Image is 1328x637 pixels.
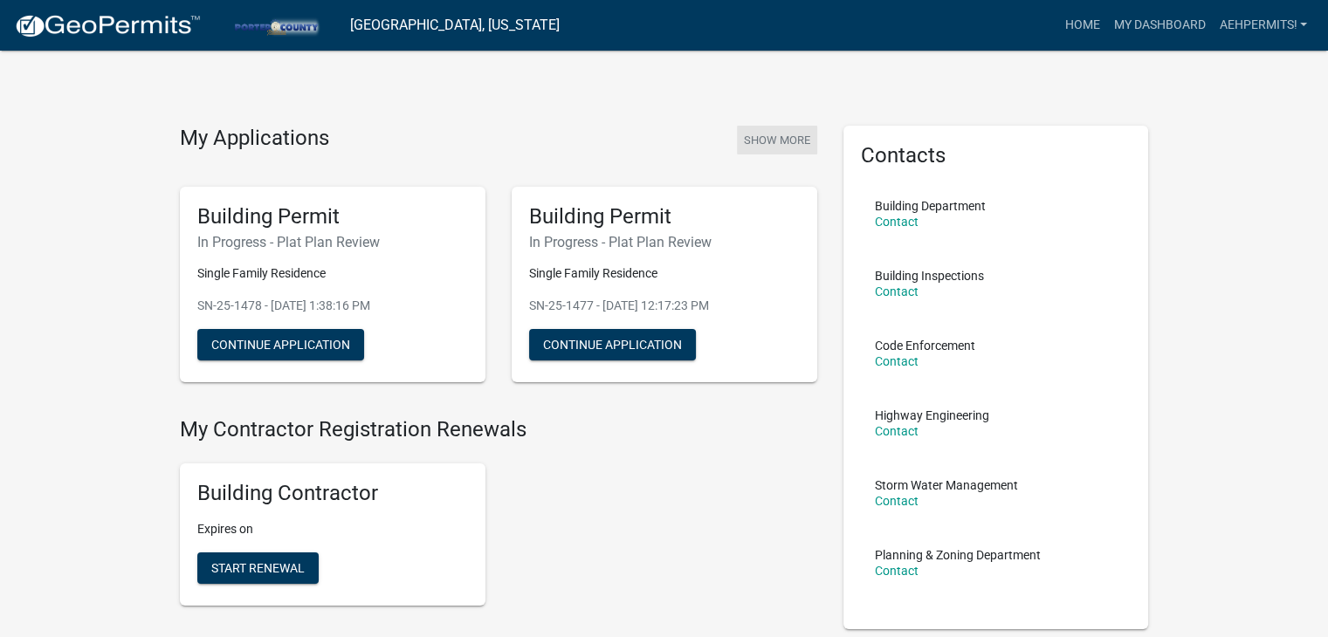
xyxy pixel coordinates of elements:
p: Expires on [197,520,468,538]
a: [GEOGRAPHIC_DATA], [US_STATE] [350,10,560,40]
p: Building Inspections [875,270,984,282]
h5: Building Permit [197,204,468,229]
span: Start Renewal [211,561,305,575]
a: My Dashboard [1106,9,1212,42]
a: AEHPERMITS! [1212,9,1314,42]
a: Contact [875,564,919,578]
h4: My Contractor Registration Renewals [180,417,817,442]
p: Building Department [875,200,986,212]
h6: In Progress - Plat Plan Review [197,234,468,250]
a: Contact [875,424,919,438]
p: Single Family Residence [197,264,468,283]
button: Start Renewal [197,552,319,584]
p: Highway Engineering [875,409,989,421]
h5: Building Permit [529,204,800,229]
h5: Contacts [861,143,1132,168]
p: Code Enforcement [875,339,975,352]
button: Continue Application [197,329,364,360]
a: Home [1057,9,1106,42]
p: Single Family Residence [529,264,800,283]
h6: In Progress - Plat Plan Review [529,234,800,250]
button: Show More [737,126,817,154]
p: SN-25-1477 - [DATE] 12:17:23 PM [529,297,800,315]
a: Contact [875,215,919,229]
h5: Building Contractor [197,481,468,506]
img: Porter County, Indiana [215,13,336,37]
wm-registration-list-section: My Contractor Registration Renewals [180,417,817,620]
h4: My Applications [180,126,329,152]
p: SN-25-1478 - [DATE] 1:38:16 PM [197,297,468,315]
a: Contact [875,354,919,368]
button: Continue Application [529,329,696,360]
p: Storm Water Management [875,479,1018,491]
a: Contact [875,284,919,298]
p: Planning & Zoning Department [875,549,1041,561]
a: Contact [875,494,919,508]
